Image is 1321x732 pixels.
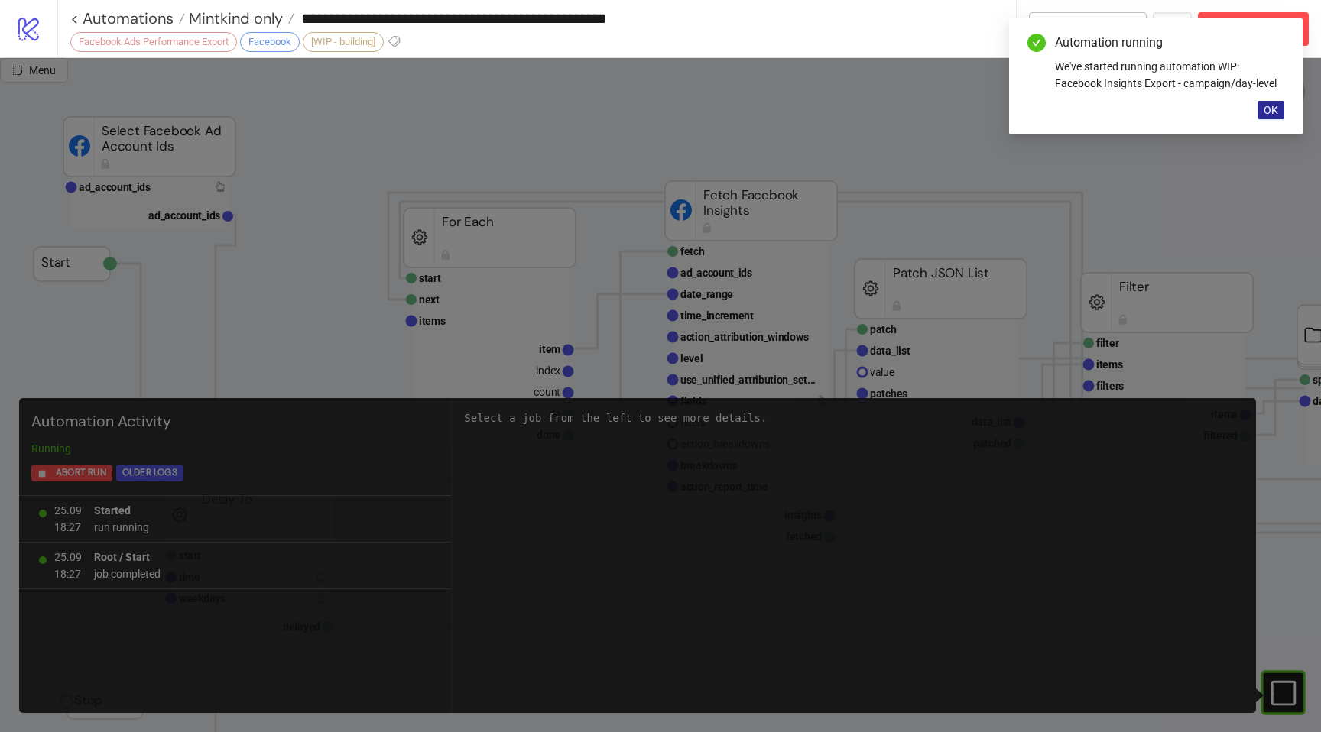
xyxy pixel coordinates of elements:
button: OK [1258,101,1284,119]
span: OK [1264,104,1278,116]
div: [WIP - building] [303,32,384,52]
div: Facebook Ads Performance Export [70,32,237,52]
button: Abort Run [1198,12,1309,46]
div: We've started running automation WIP: Facebook Insights Export - campaign/day-level [1055,58,1284,92]
button: ... [1153,12,1192,46]
span: check-circle [1027,34,1046,52]
button: To Widgets [1029,12,1147,46]
a: < Automations [70,11,185,26]
span: Mintkind only [185,8,283,28]
div: Automation running [1055,34,1284,52]
a: Mintkind only [185,11,294,26]
div: Facebook [240,32,300,52]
